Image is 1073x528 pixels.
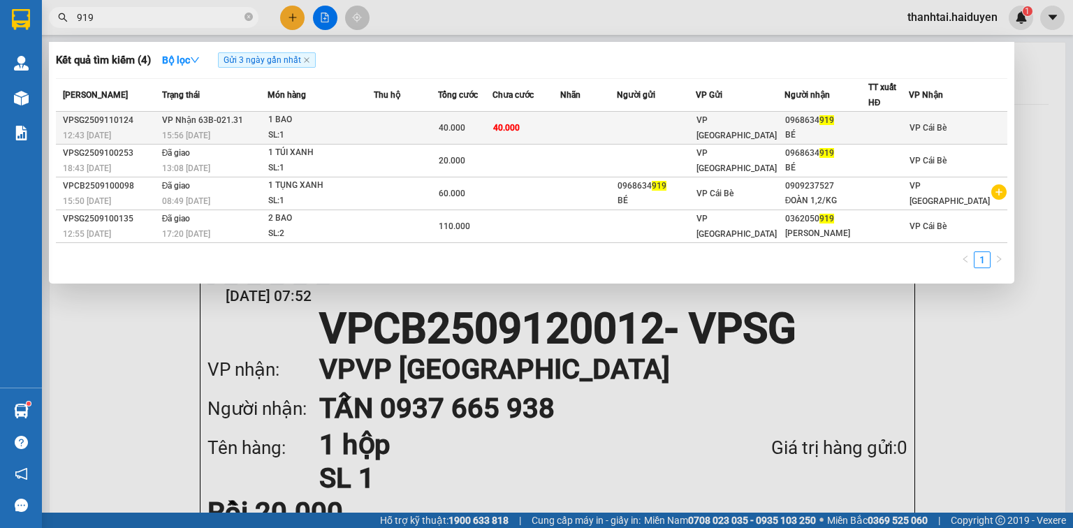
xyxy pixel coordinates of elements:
div: VPSG2509110124 [63,113,158,128]
button: Bộ lọcdown [151,49,211,71]
div: 0968634 [785,113,868,128]
span: 60.000 [439,189,465,198]
span: Người nhận [784,90,830,100]
span: 18:43 [DATE] [63,163,111,173]
span: 919 [819,214,834,223]
span: VP Nhận [909,90,943,100]
span: Chưa cước [492,90,534,100]
img: warehouse-icon [14,91,29,105]
span: Trạng thái [162,90,200,100]
span: 13:08 [DATE] [162,163,210,173]
span: 919 [819,115,834,125]
span: message [15,499,28,512]
span: VP Cái Bè [696,189,733,198]
span: VP Nhận 63B-021.31 [162,115,243,125]
span: 15:56 [DATE] [162,131,210,140]
button: left [957,251,974,268]
a: 1 [975,252,990,267]
span: 110.000 [439,221,470,231]
span: VP Cái Bè [910,123,947,133]
span: close [303,57,310,64]
span: Đã giao [162,214,191,223]
span: VP [GEOGRAPHIC_DATA] [696,115,777,140]
span: 919 [652,181,666,191]
h3: Kết quả tìm kiếm ( 4 ) [56,53,151,68]
div: BÉ [785,161,868,175]
span: left [961,255,970,263]
span: Gửi 3 ngày gần nhất [218,52,316,68]
span: VP [GEOGRAPHIC_DATA] [910,181,990,206]
span: 12:55 [DATE] [63,229,111,239]
span: right [995,255,1003,263]
span: VP [GEOGRAPHIC_DATA] [696,148,777,173]
span: 17:20 [DATE] [162,229,210,239]
span: Đã giao [162,148,191,158]
span: 08:49 [DATE] [162,196,210,206]
div: 0968634 [618,179,696,193]
span: TT xuất HĐ [868,82,896,108]
div: SL: 1 [268,193,373,209]
span: VP [GEOGRAPHIC_DATA] [696,214,777,239]
img: solution-icon [14,126,29,140]
img: logo-vxr [12,9,30,30]
div: [PERSON_NAME] [785,226,868,241]
span: close-circle [244,11,253,24]
li: 1 [974,251,991,268]
span: close-circle [244,13,253,21]
span: plus-circle [991,184,1007,200]
div: BÉ [785,128,868,142]
li: Previous Page [957,251,974,268]
div: 0968634 [785,146,868,161]
div: 0909237527 [785,179,868,193]
span: VP Cái Bè [910,221,947,231]
span: Thu hộ [374,90,400,100]
span: Tổng cước [438,90,478,100]
span: 40.000 [439,123,465,133]
span: Món hàng [268,90,306,100]
div: 2 BAO [268,211,373,226]
div: VPCB2509100098 [63,179,158,193]
button: right [991,251,1007,268]
div: VPSG2509100253 [63,146,158,161]
span: 919 [819,148,834,158]
div: 0362050 [785,212,868,226]
span: VP Gửi [696,90,722,100]
sup: 1 [27,402,31,406]
span: 20.000 [439,156,465,166]
img: warehouse-icon [14,404,29,418]
li: Next Page [991,251,1007,268]
div: SL: 1 [268,128,373,143]
span: [PERSON_NAME] [63,90,128,100]
div: 1 BAO [268,112,373,128]
span: notification [15,467,28,481]
span: 40.000 [493,123,520,133]
span: search [58,13,68,22]
strong: Bộ lọc [162,54,200,66]
div: SL: 1 [268,161,373,176]
span: Nhãn [560,90,581,100]
div: 1 TỤNG XANH [268,178,373,193]
span: Đã giao [162,181,191,191]
span: 12:43 [DATE] [63,131,111,140]
div: ĐOÀN 1,2/KG [785,193,868,208]
span: question-circle [15,436,28,449]
div: SL: 2 [268,226,373,242]
span: 15:50 [DATE] [63,196,111,206]
div: BÉ [618,193,696,208]
div: 1 TÚI XANH [268,145,373,161]
img: warehouse-icon [14,56,29,71]
span: Người gửi [617,90,655,100]
span: down [190,55,200,65]
span: VP Cái Bè [910,156,947,166]
input: Tìm tên, số ĐT hoặc mã đơn [77,10,242,25]
div: VPSG2509100135 [63,212,158,226]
